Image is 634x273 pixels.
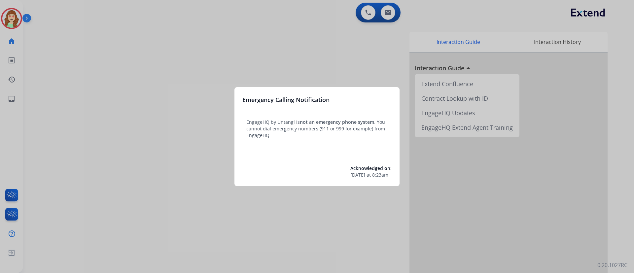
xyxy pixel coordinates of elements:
span: not an emergency phone system [300,119,374,125]
div: at [350,172,392,178]
span: Acknowledged on: [350,165,392,171]
p: 0.20.1027RC [597,261,627,269]
span: 8:23am [372,172,388,178]
span: [DATE] [350,172,365,178]
h3: Emergency Calling Notification [242,95,330,104]
p: EngageHQ by Untangl is . You cannot dial emergency numbers (911 or 999 for example) from EngageHQ. [246,119,388,139]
